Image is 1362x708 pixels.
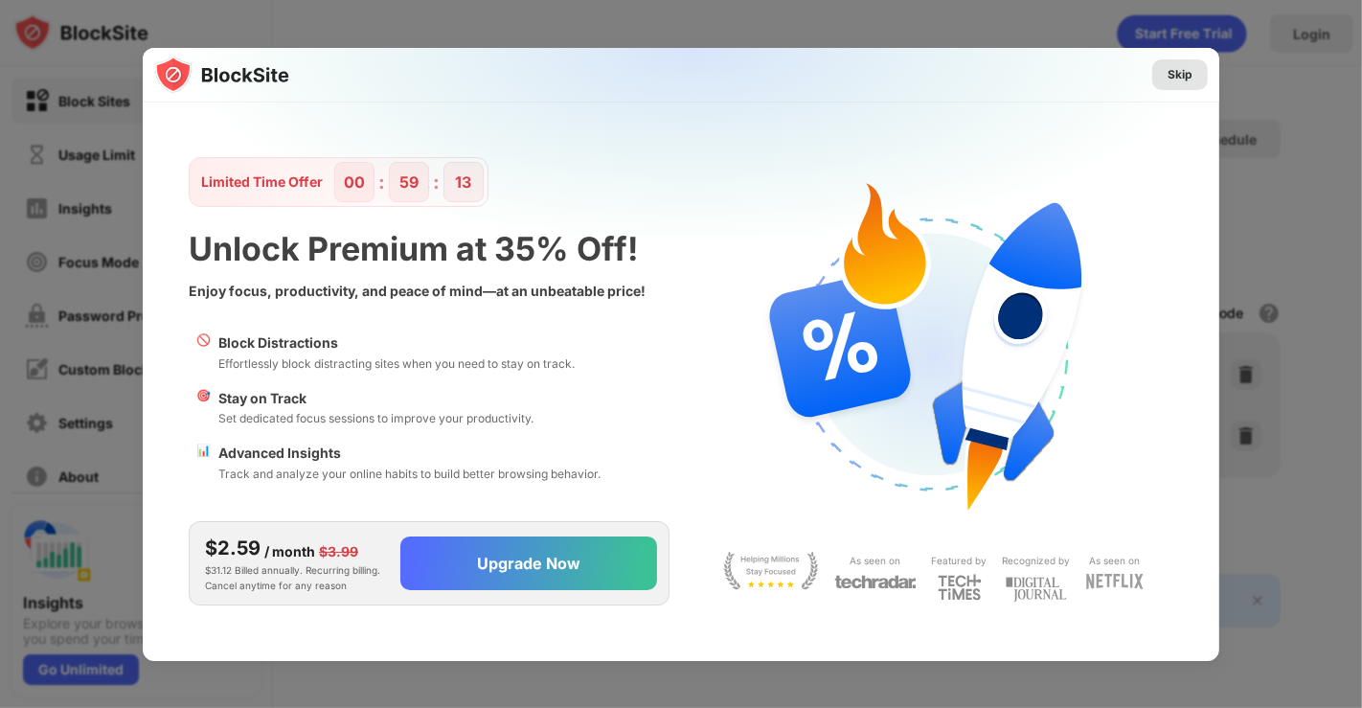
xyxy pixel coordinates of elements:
div: Upgrade Now [477,554,580,573]
div: Track and analyze your online habits to build better browsing behavior. [218,465,601,483]
img: light-digital-journal.svg [1006,574,1067,605]
img: light-techtimes.svg [938,574,982,601]
div: Featured by [932,552,987,570]
div: / month [264,541,315,562]
div: Recognized by [1003,552,1071,570]
div: As seen on [850,552,900,570]
div: $3.99 [319,541,358,562]
div: $2.59 [205,534,261,562]
div: $31.12 Billed annually. Recurring billing. Cancel anytime for any reason [205,534,385,593]
img: light-netflix.svg [1086,574,1144,589]
img: light-stay-focus.svg [723,552,819,590]
div: As seen on [1089,552,1140,570]
img: gradient.svg [154,48,1231,427]
div: Skip [1168,65,1192,84]
div: 📊 [196,443,211,483]
div: Advanced Insights [218,443,601,464]
img: light-techradar.svg [834,574,917,590]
